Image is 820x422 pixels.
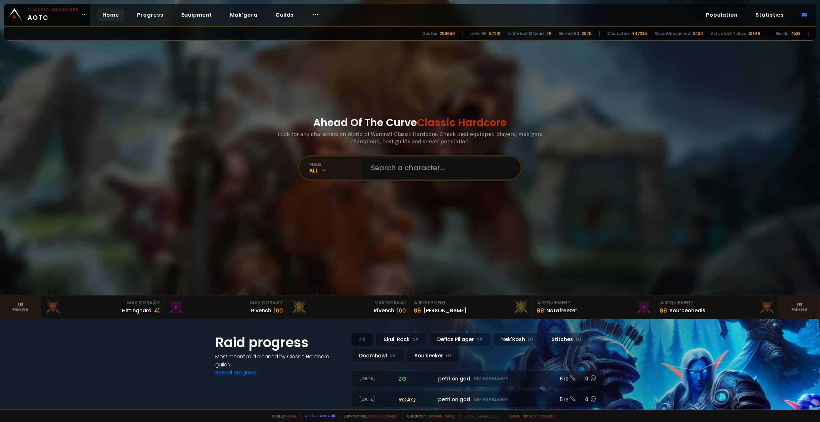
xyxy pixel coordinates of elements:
div: Defias Pillager [429,332,491,346]
div: 100 [274,306,283,315]
div: 67218 [489,31,500,36]
a: [DATE]zgpetri on godDefias Pillager8 /90 [351,370,605,387]
div: 7538 [791,31,800,36]
div: All [351,332,373,346]
div: Hittinghard [122,307,152,315]
div: Rivench [251,307,271,315]
div: Equipment [537,299,652,306]
div: Soulseeker [406,349,459,362]
div: Notafreezer [546,307,577,315]
a: Classic HardcoreAOTC [4,4,90,26]
div: 88 [537,306,544,315]
a: #3Equipment88Sourceoheals [656,296,779,319]
a: [DOMAIN_NAME] [428,414,455,418]
div: Deaths [422,31,437,36]
div: Active last 7 days [711,31,746,36]
span: # 1 [414,299,420,306]
div: Equipment [414,299,529,306]
a: #1Equipment89[PERSON_NAME] [410,296,533,319]
small: EU [528,336,533,343]
h1: Raid progress [215,332,343,353]
span: # 1 [400,299,406,306]
a: Equipment [176,8,217,21]
div: Characters [607,31,630,36]
a: Mak'Gora#1Rîvench100 [287,296,410,319]
div: Doomhowl [351,349,404,362]
a: [DATE]roaqpetri on godDefias Pillager5 /60 [351,391,605,408]
div: Level 60 [471,31,487,36]
div: Equipment [660,299,775,306]
span: v. d752d5 - production [459,414,498,418]
input: Search a character... [367,156,513,179]
div: Skull Rock [376,332,427,346]
div: Mak'Gora [291,299,406,306]
span: Support me, [339,414,399,418]
a: Consent [539,414,556,418]
span: # 2 [537,299,544,306]
h1: Ahead Of The Curve [313,115,507,130]
span: # 3 [152,299,160,306]
span: # 2 [275,299,283,306]
small: EU [576,336,581,343]
div: realm [309,162,363,167]
div: Sourceoheals [669,307,705,315]
small: NA [476,336,483,343]
span: AOTC [28,7,79,22]
div: 847285 [632,31,647,36]
a: Guilds [270,8,299,21]
div: 88 [660,306,667,315]
small: EU [446,353,451,359]
div: 19 [547,31,551,36]
div: Stitches [544,332,589,346]
div: Recently scanned [655,31,690,36]
a: Terms [508,414,520,418]
a: Progress [132,8,168,21]
div: Mak'Gora [168,299,283,306]
span: Checkout [403,414,455,418]
a: Population [701,8,743,21]
a: a fan [287,414,297,418]
div: Nek'Rosh [493,332,541,346]
small: NA [412,336,419,343]
div: 206650 [440,31,455,36]
div: 3434 [693,31,703,36]
div: 100 [397,306,406,315]
a: Mak'gora [225,8,263,21]
a: See all progress [215,369,257,376]
span: Classic Hardcore [417,115,507,130]
div: 10849 [749,31,760,36]
div: Almost 60 [559,31,579,36]
a: Statistics [750,8,789,21]
small: NA [389,353,396,359]
a: Seeranking [779,296,820,319]
a: Mak'Gora#3Hittinghard41 [41,296,164,319]
a: #2Equipment88Notafreezer [533,296,656,319]
a: Report a bug [305,413,330,418]
div: Mak'Gora [45,299,160,306]
div: Guilds [776,31,788,36]
div: All [309,167,363,174]
div: 41 [154,306,160,315]
span: Made by [268,414,297,418]
h3: Look for any characters on World of Warcraft Classic Hardcore. Check best equipped players, mak'g... [275,130,545,145]
span: # 3 [660,299,667,306]
a: Home [97,8,124,21]
a: Buy me a coffee [367,414,399,418]
div: In the last 12 hours [508,31,545,36]
div: [PERSON_NAME] [423,307,466,315]
h4: Most recent raid cleaned by Classic Hardcore guilds [215,353,343,369]
div: Rîvench [374,307,394,315]
a: Mak'Gora#2Rivench100 [164,296,287,319]
a: Privacy [523,414,537,418]
small: Classic Hardcore [28,7,79,13]
div: 2075 [582,31,592,36]
div: 89 [414,306,421,315]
